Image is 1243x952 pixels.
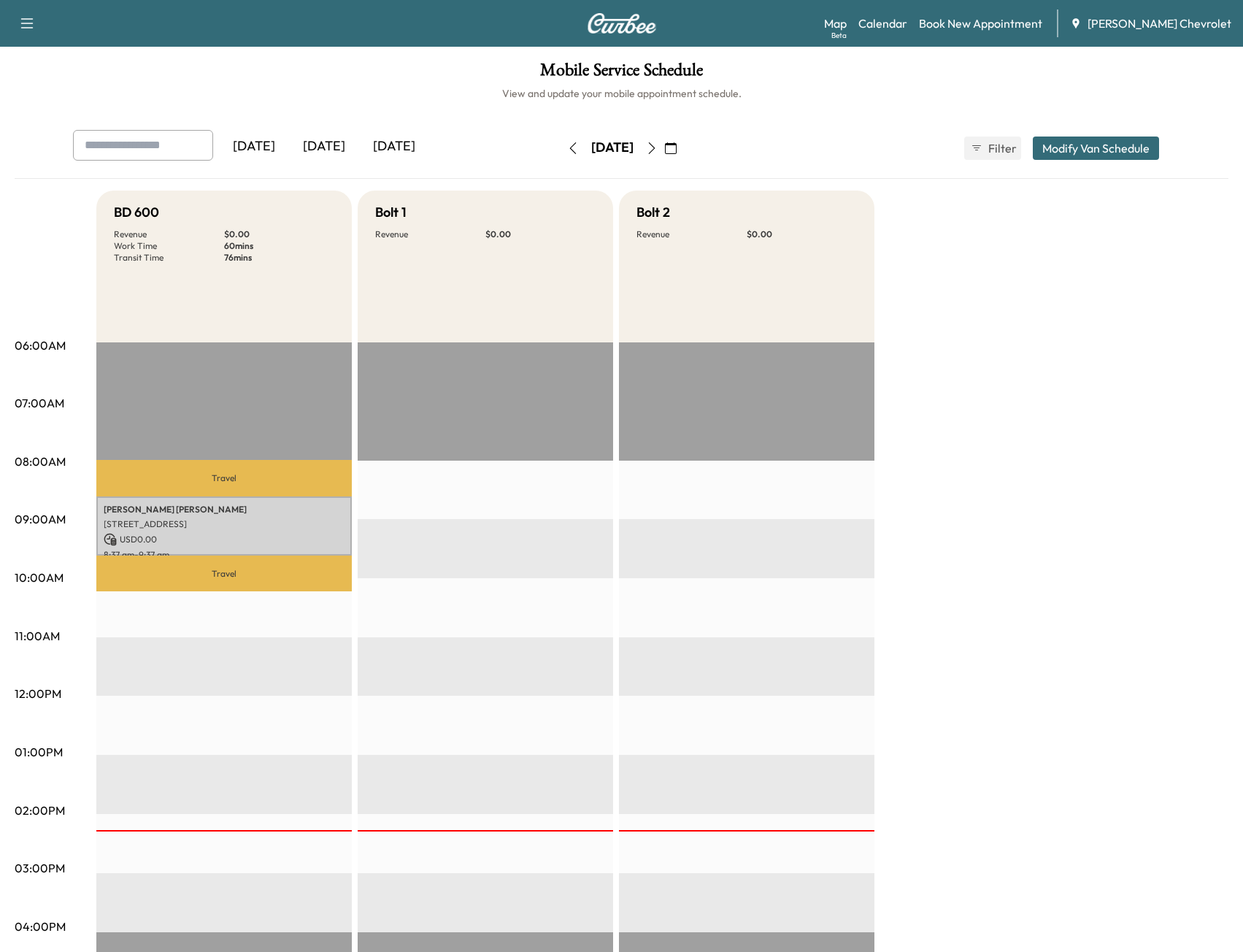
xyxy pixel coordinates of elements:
p: Travel [96,460,352,496]
p: 06:00AM [15,337,66,354]
h5: BD 600 [114,202,159,223]
div: [DATE] [359,130,429,164]
p: 8:37 am - 9:37 am [104,549,345,561]
p: 76 mins [224,252,334,264]
p: 09:00AM [15,510,66,528]
a: MapBeta [824,15,847,32]
p: $ 0.00 [485,229,596,240]
p: Travel [96,556,352,592]
p: 04:00PM [15,918,66,935]
h1: Mobile Service Schedule [15,61,1228,86]
p: [STREET_ADDRESS] [104,518,345,530]
a: Book New Appointment [919,15,1042,32]
p: Revenue [375,229,485,240]
button: Modify Van Schedule [1033,137,1159,160]
p: 02:00PM [15,802,65,819]
a: Calendar [858,15,907,32]
p: 60 mins [224,240,334,252]
img: Curbee Logo [587,13,657,34]
p: $ 0.00 [747,229,857,240]
p: 08:00AM [15,453,66,470]
p: Revenue [114,229,224,240]
p: 10:00AM [15,569,64,586]
p: 07:00AM [15,394,64,412]
p: 03:00PM [15,859,65,877]
h6: View and update your mobile appointment schedule. [15,86,1228,101]
span: Filter [988,139,1015,157]
div: Beta [831,30,847,41]
div: [DATE] [591,139,634,157]
h5: Bolt 1 [375,202,407,223]
p: Revenue [636,229,747,240]
p: [PERSON_NAME] [PERSON_NAME] [104,504,345,515]
p: Transit Time [114,252,224,264]
h5: Bolt 2 [636,202,670,223]
span: [PERSON_NAME] Chevrolet [1088,15,1231,32]
div: [DATE] [219,130,289,164]
div: [DATE] [289,130,359,164]
button: Filter [964,137,1021,160]
p: 01:00PM [15,743,63,761]
p: Work Time [114,240,224,252]
p: $ 0.00 [224,229,334,240]
p: 11:00AM [15,627,60,645]
p: 12:00PM [15,685,61,702]
p: USD 0.00 [104,533,345,546]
